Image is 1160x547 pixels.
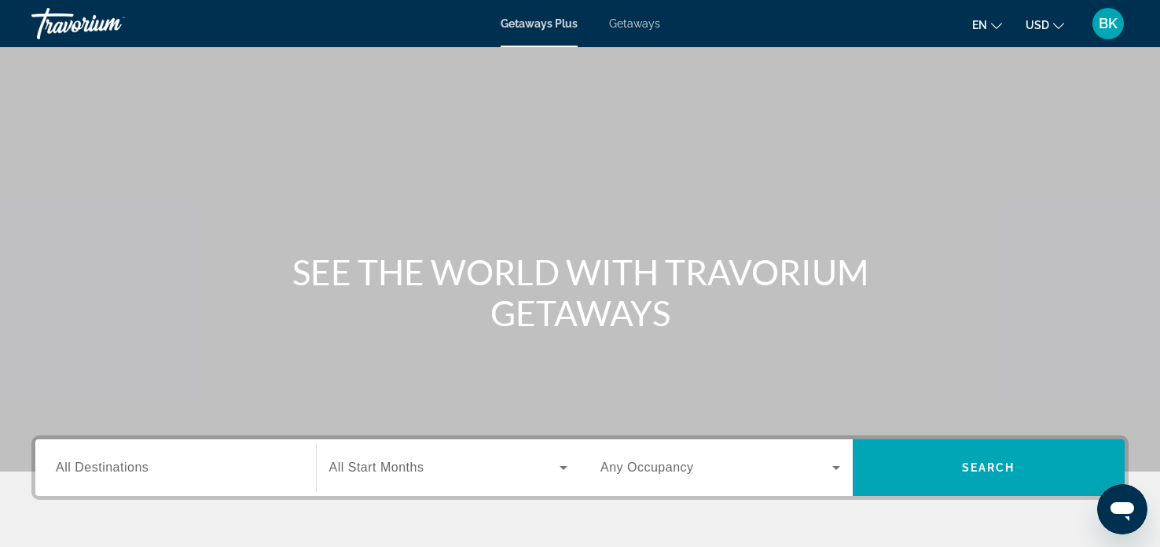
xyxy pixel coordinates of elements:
iframe: Button to launch messaging window [1097,484,1147,534]
span: BK [1099,16,1118,31]
button: Change language [972,13,1002,36]
button: Change currency [1026,13,1064,36]
a: Getaways [609,17,660,30]
span: Any Occupancy [600,461,694,474]
input: Select destination [56,459,296,478]
button: Search [853,439,1125,496]
div: Search widget [35,439,1125,496]
h1: SEE THE WORLD WITH TRAVORIUM GETAWAYS [285,251,875,333]
a: Travorium [31,3,189,44]
span: Search [962,461,1015,474]
button: User Menu [1088,7,1129,40]
span: en [972,19,987,31]
span: All Destinations [56,461,149,474]
span: All Start Months [329,461,424,474]
span: USD [1026,19,1049,31]
a: Getaways Plus [501,17,578,30]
